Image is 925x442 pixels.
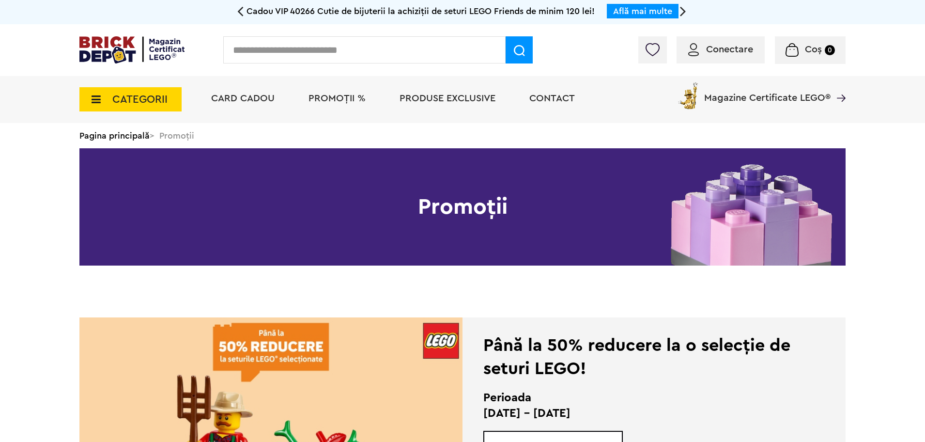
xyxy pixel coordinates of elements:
[79,131,150,140] a: Pagina principală
[79,148,846,266] h1: Promoții
[247,7,595,16] span: Cadou VIP 40266 Cutie de bijuterii la achiziții de seturi LEGO Friends de minim 120 lei!
[483,406,798,421] p: [DATE] - [DATE]
[688,45,753,54] a: Conectare
[211,94,275,103] a: Card Cadou
[483,390,798,406] h2: Perioada
[613,7,672,16] a: Află mai multe
[825,45,835,55] small: 0
[831,80,846,90] a: Magazine Certificate LEGO®
[483,334,798,380] div: Până la 50% reducere la o selecție de seturi LEGO!
[706,45,753,54] span: Conectare
[704,80,831,103] span: Magazine Certificate LEGO®
[805,45,822,54] span: Coș
[529,94,575,103] a: Contact
[400,94,495,103] a: Produse exclusive
[308,94,366,103] a: PROMOȚII %
[79,123,846,148] div: > Promoții
[112,94,168,105] span: CATEGORII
